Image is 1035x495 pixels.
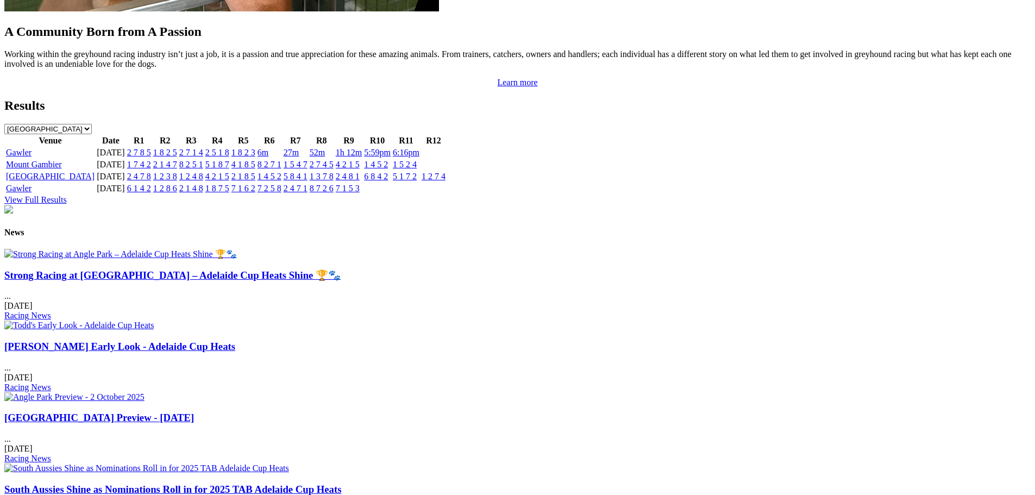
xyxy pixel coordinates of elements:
[96,183,126,194] td: [DATE]
[257,135,282,146] th: R6
[6,172,95,181] a: [GEOGRAPHIC_DATA]
[205,160,229,169] a: 5 1 8 7
[258,184,281,193] a: 7 2 5 8
[284,160,308,169] a: 1 5 4 7
[96,135,126,146] th: Date
[4,98,1031,113] h2: Results
[231,184,255,193] a: 7 1 6 2
[127,148,151,157] a: 2 7 8 5
[205,135,230,146] th: R4
[4,311,51,320] a: Racing News
[4,270,341,281] a: Strong Racing at [GEOGRAPHIC_DATA] – Adelaide Cup Heats Shine 🏆🐾
[4,454,51,463] a: Racing News
[231,148,255,157] a: 1 8 2 3
[179,172,203,181] a: 1 2 4 8
[364,172,388,181] a: 6 8 4 2
[4,49,1031,69] p: Working within the greyhound racing industry isn’t just a job, it is a passion and true appreciat...
[153,172,177,181] a: 1 2 3 8
[4,24,1031,39] h2: A Community Born from A Passion
[231,160,255,169] a: 4 1 8 5
[4,228,1031,237] h4: News
[284,172,308,181] a: 5 8 4 1
[127,160,151,169] a: 1 7 4 2
[6,148,32,157] a: Gawler
[96,171,126,182] td: [DATE]
[153,184,177,193] a: 1 2 8 6
[4,412,194,423] a: [GEOGRAPHIC_DATA] Preview - [DATE]
[4,205,13,214] img: chasers_homepage.jpg
[4,195,67,204] a: View Full Results
[310,172,334,181] a: 1 3 7 8
[4,392,145,402] img: Angle Park Preview - 2 October 2025
[179,160,203,169] a: 8 2 5 1
[231,172,255,181] a: 2 1 8 5
[4,484,341,495] a: South Aussies Shine as Nominations Roll in for 2025 TAB Adelaide Cup Heats
[153,148,177,157] a: 1 8 2 5
[5,135,95,146] th: Venue
[127,184,151,193] a: 6 1 4 2
[363,135,391,146] th: R10
[310,184,334,193] a: 8 7 2 6
[231,135,256,146] th: R5
[4,270,1031,321] div: ...
[4,373,33,382] span: [DATE]
[96,147,126,158] td: [DATE]
[336,184,360,193] a: 7 1 5 3
[309,135,334,146] th: R8
[179,135,204,146] th: R3
[258,160,281,169] a: 8 2 7 1
[127,172,151,181] a: 2 4 7 8
[205,172,229,181] a: 4 2 1 5
[284,148,299,157] a: 27m
[310,160,334,169] a: 2 7 4 5
[422,172,446,181] a: 1 2 7 4
[258,172,281,181] a: 1 4 5 2
[497,78,537,87] a: Learn more
[392,135,420,146] th: R11
[393,160,417,169] a: 1 5 2 4
[153,135,178,146] th: R2
[284,184,308,193] a: 2 4 7 1
[4,341,235,352] a: [PERSON_NAME] Early Look - Adelaide Cup Heats
[336,148,362,157] a: 1h 12m
[4,383,51,392] a: Racing News
[205,148,229,157] a: 2 5 1 8
[4,463,289,473] img: South Aussies Shine as Nominations Roll in for 2025 TAB Adelaide Cup Heats
[4,341,1031,392] div: ...
[4,321,154,330] img: Todd's Early Look - Adelaide Cup Heats
[310,148,325,157] a: 52m
[96,159,126,170] td: [DATE]
[179,184,203,193] a: 2 1 4 8
[364,160,388,169] a: 1 4 5 2
[364,148,391,157] a: 5:59pm
[127,135,152,146] th: R1
[6,184,32,193] a: Gawler
[393,172,417,181] a: 5 1 7 2
[205,184,229,193] a: 1 8 7 5
[4,249,237,259] img: Strong Racing at Angle Park – Adelaide Cup Heats Shine 🏆🐾
[179,148,203,157] a: 2 7 1 4
[258,148,268,157] a: 6m
[421,135,446,146] th: R12
[4,444,33,453] span: [DATE]
[335,135,362,146] th: R9
[283,135,308,146] th: R7
[393,148,419,157] a: 6:16pm
[336,172,360,181] a: 2 4 8 1
[4,301,33,310] span: [DATE]
[6,160,62,169] a: Mount Gambier
[4,412,1031,463] div: ...
[336,160,360,169] a: 4 2 1 5
[153,160,177,169] a: 2 1 4 7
